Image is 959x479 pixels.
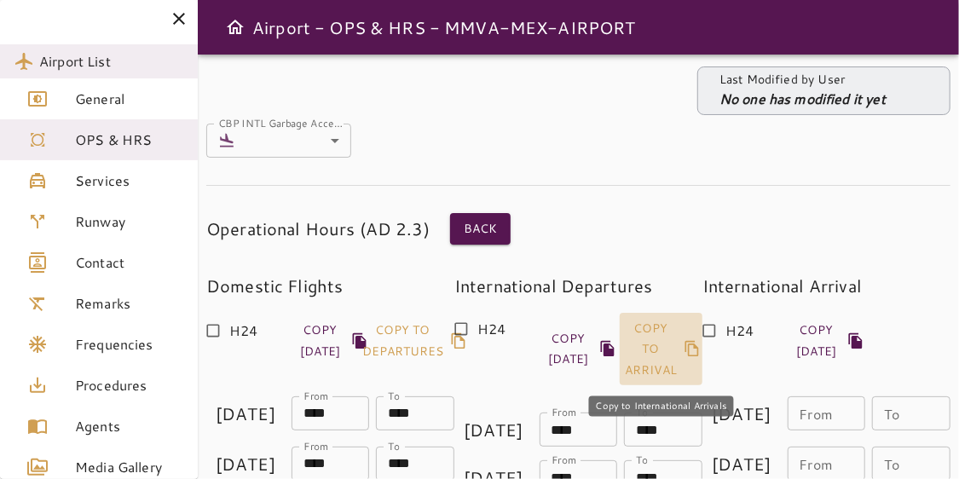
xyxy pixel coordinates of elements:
[388,439,400,453] label: To
[75,457,184,477] span: Media Gallery
[712,450,771,477] h6: [DATE]
[252,14,636,41] h6: Airport - OPS & HRS - MMVA-MEX-AIRPORT
[552,405,577,419] label: From
[218,10,252,44] button: Open drawer
[75,334,184,355] span: Frequencies
[719,71,886,89] p: Last Modified by User
[75,252,184,273] span: Contact
[75,130,184,150] span: OPS & HRS
[289,315,372,366] button: copy sunday
[450,213,511,245] button: Back
[206,215,430,242] h6: Operational Hours (AD 2.3)
[75,416,184,436] span: Agents
[75,211,184,232] span: Runway
[218,116,348,130] label: CBP INTL Garbage Accepted
[464,416,523,443] h6: [DATE]
[725,320,754,341] span: H24
[702,272,862,299] h6: International Arrival
[589,396,734,417] div: Copy to International Arrivals
[620,313,702,386] button: copy
[712,400,771,427] h6: [DATE]
[216,450,275,477] h6: [DATE]
[636,453,648,467] label: To
[785,315,868,366] button: copy sunday
[477,319,505,339] span: H24
[388,389,400,403] label: To
[75,170,184,191] span: Services
[303,389,329,403] label: From
[206,272,343,299] h6: Domestic Flights
[719,89,886,109] p: No one has modified it yet
[454,272,653,299] h6: International Departures
[216,400,275,427] h6: [DATE]
[75,89,184,109] span: General
[242,124,351,158] div: ​
[229,320,257,341] span: H24
[75,375,184,395] span: Procedures
[75,293,184,314] span: Remarks
[372,315,454,366] button: copy
[552,453,577,467] label: From
[39,51,184,72] span: Airport List
[303,439,329,453] label: From
[537,313,620,386] button: copy sunday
